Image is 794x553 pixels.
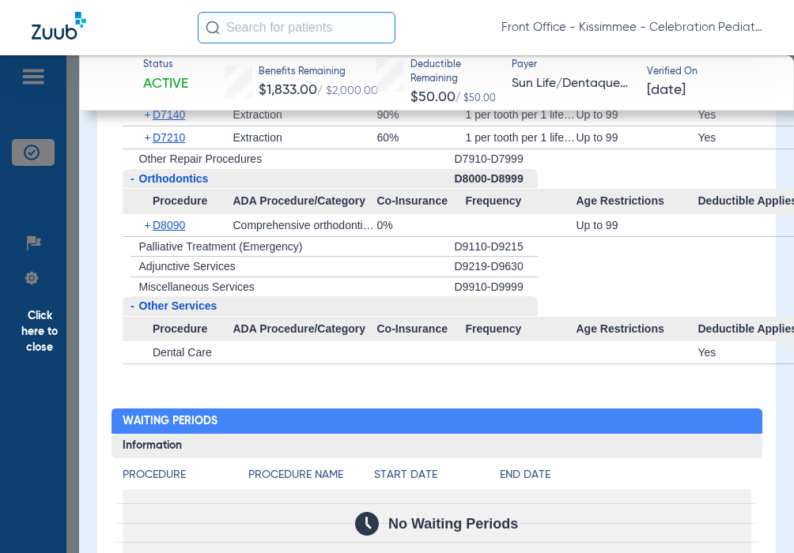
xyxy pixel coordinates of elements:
span: Active [143,74,188,94]
span: Verified On [647,66,769,80]
span: Miscellaneous Services [139,280,255,293]
span: Other Repair Procedures [139,152,263,165]
div: Extraction [233,103,377,126]
span: Dental Care [153,346,212,359]
span: / $50.00 [456,94,496,103]
div: Up to 99 [577,214,698,236]
app-breakdown-title: Procedure Name [248,467,374,489]
div: Up to 99 [577,103,698,126]
h4: Start Date [374,467,500,483]
span: D7140 [153,108,185,121]
span: Payer [512,58,633,73]
span: Age Restrictions [577,189,698,214]
span: Frequency [466,317,577,342]
h4: Procedure [123,467,248,483]
span: D8090 [153,219,185,231]
div: 0% [377,214,466,236]
span: Procedure [123,189,233,214]
img: Calendar [355,512,379,536]
app-breakdown-title: End Date [500,467,751,489]
span: Co-Insurance [377,317,466,342]
h3: Information [112,434,762,459]
iframe: Chat Widget [715,477,794,553]
span: Orthodontics [139,172,209,185]
div: Extraction [233,126,377,149]
div: D9219-D9630 [455,257,538,277]
span: $50.00 [410,90,456,104]
div: 60% [377,126,466,149]
div: D8000-D8999 [455,169,538,190]
span: + [145,214,153,236]
app-breakdown-title: Procedure [123,467,248,489]
div: 1 per tooth per 1 lifetime [466,126,577,149]
span: Age Restrictions [577,317,698,342]
span: ADA Procedure/Category [233,189,377,214]
div: 1 per tooth per 1 lifetime [466,103,577,126]
img: Search Icon [206,21,220,35]
div: D9910-D9999 [455,277,538,297]
span: D7210 [153,131,185,144]
div: 90% [377,103,466,126]
span: Sun Life/Dentaquest - AI [512,74,633,94]
span: Palliative Treatment (Emergency) [139,240,303,253]
span: ADA Procedure/Category [233,317,377,342]
span: [DATE] [647,81,686,100]
span: Status [143,58,188,73]
span: Adjunctive Services [139,260,236,273]
div: Up to 99 [577,126,698,149]
app-breakdown-title: Start Date [374,467,500,489]
div: D9110-D9215 [455,237,538,258]
span: Other Services [139,299,217,312]
span: Deductible Remaining [410,58,497,86]
span: Co-Insurance [377,189,466,214]
span: + [145,103,153,126]
div: D7910-D7999 [455,149,538,169]
input: Search for patients [198,12,395,43]
span: + [145,126,153,149]
span: Benefits Remaining [259,66,378,80]
span: $1,833.00 [259,83,317,97]
div: Comprehensive orthodontic treatment of the adult dentition [233,214,377,236]
img: Zuub Logo [32,12,86,39]
span: Frequency [466,189,577,214]
span: No Waiting Periods [388,516,518,532]
span: Front Office - Kissimmee - Celebration Pediatric Dentistry [501,20,762,36]
span: - [130,172,134,185]
h4: Procedure Name [248,467,374,483]
span: - [130,299,134,312]
h2: Waiting Periods [112,408,762,434]
span: / $2,000.00 [317,85,378,96]
h4: End Date [500,467,751,483]
span: Procedure [123,317,233,342]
